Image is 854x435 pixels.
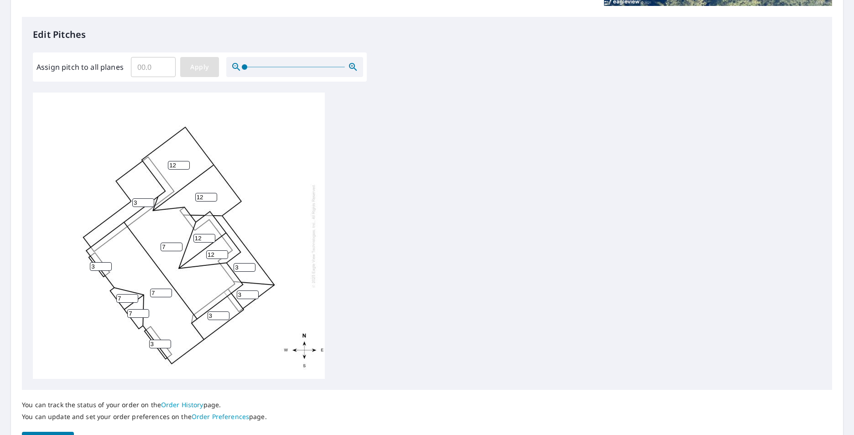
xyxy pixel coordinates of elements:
[161,400,203,409] a: Order History
[36,62,124,72] label: Assign pitch to all planes
[22,413,267,421] p: You can update and set your order preferences on the page.
[33,28,821,41] p: Edit Pitches
[180,57,219,77] button: Apply
[187,62,212,73] span: Apply
[131,54,176,80] input: 00.0
[22,401,267,409] p: You can track the status of your order on the page.
[192,412,249,421] a: Order Preferences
